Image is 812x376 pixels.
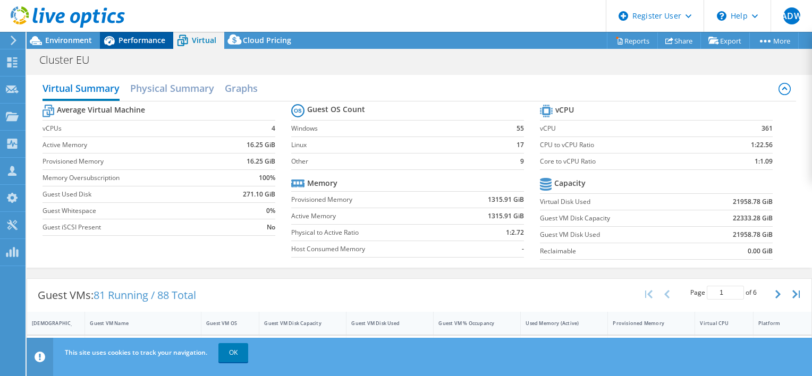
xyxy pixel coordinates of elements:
label: Guest Whitespace [43,206,219,216]
b: 100% [259,173,275,183]
b: 1315.91 GiB [488,194,524,205]
h2: Physical Summary [130,78,214,99]
label: Memory Oversubscription [43,173,219,183]
a: Share [657,32,701,49]
b: 16.25 GiB [247,156,275,167]
b: Memory [307,178,337,189]
label: Core to vCPU Ratio [540,156,712,167]
label: Active Memory [43,140,219,150]
b: 0.00 GiB [748,246,773,257]
span: 6 [753,288,757,297]
div: Virtual CPU [700,320,735,327]
a: Export [700,32,750,49]
b: 1:1.09 [755,156,773,167]
div: Guest VM OS [206,320,241,327]
b: 1315.91 GiB [488,211,524,221]
b: No [267,222,275,233]
label: Virtual Disk Used [540,196,692,207]
b: Guest OS Count [307,104,365,115]
label: Physical to Active Ratio [291,227,451,238]
label: vCPU [540,123,712,134]
b: vCPU [555,105,574,115]
div: Guest VMs: [27,279,207,312]
label: Guest VM Disk Used [540,229,692,240]
label: Provisioned Memory [43,156,219,167]
label: Reclaimable [540,246,692,257]
label: Linux [291,140,503,150]
label: Windows [291,123,503,134]
label: Other [291,156,503,167]
div: Used Memory (Active) [526,320,590,327]
b: 16.25 GiB [247,140,275,150]
span: Performance [119,35,165,45]
b: 9 [520,156,524,167]
a: Reports [607,32,658,49]
label: Active Memory [291,211,451,221]
div: Guest VM Name [90,320,183,327]
b: 361 [762,123,773,134]
span: Cloud Pricing [243,35,291,45]
span: Virtual [192,35,216,45]
label: CPU to vCPU Ratio [540,140,712,150]
span: Page of [690,286,757,300]
span: Environment [45,35,92,45]
b: 22333.28 GiB [733,213,773,224]
div: Guest VM Disk Used [351,320,416,327]
label: vCPUs [43,123,219,134]
h2: Graphs [225,78,258,99]
div: Platform [758,320,794,327]
label: Guest iSCSI Present [43,222,219,233]
b: 1:22.56 [751,140,773,150]
span: This site uses cookies to track your navigation. [65,348,207,357]
b: - [522,244,524,254]
b: 21958.78 GiB [733,196,773,207]
b: 1:2.72 [506,227,524,238]
h1: Cluster EU [35,54,106,66]
input: jump to page [707,286,744,300]
span: 81 Running / 88 Total [94,288,196,302]
div: [DEMOGRAPHIC_DATA] [32,320,67,327]
label: Guest VM Disk Capacity [540,213,692,224]
a: OK [218,343,248,362]
b: Average Virtual Machine [57,105,145,115]
div: Guest VM Disk Capacity [264,320,328,327]
a: More [749,32,799,49]
svg: \n [717,11,726,21]
b: 4 [272,123,275,134]
b: 271.10 GiB [243,189,275,200]
div: Provisioned Memory [613,320,677,327]
b: 17 [517,140,524,150]
h2: Virtual Summary [43,78,120,101]
b: 21958.78 GiB [733,229,773,240]
b: 0% [266,206,275,216]
b: 55 [517,123,524,134]
label: Host Consumed Memory [291,244,451,254]
label: Guest Used Disk [43,189,219,200]
span: ADW [783,7,800,24]
b: Capacity [554,178,586,189]
div: Guest VM % Occupancy [438,320,503,327]
label: Provisioned Memory [291,194,451,205]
